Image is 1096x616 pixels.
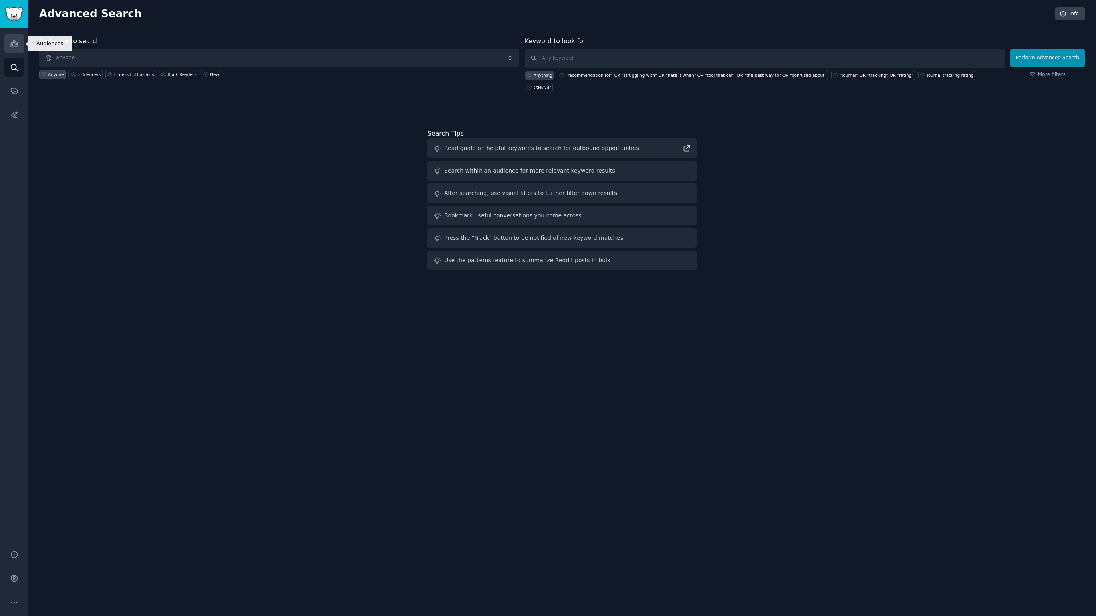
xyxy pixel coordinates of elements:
[525,37,586,45] label: Keyword to look for
[1030,71,1066,78] a: More filters
[39,37,100,45] label: Audience to search
[114,72,154,77] div: Fitness Enthusiasts
[201,70,221,79] a: New
[39,49,519,67] button: Anyone
[444,234,623,242] div: Press the "Track" button to be notified of new keyword matches
[444,211,582,220] div: Bookmark useful conversations you come across
[444,189,617,197] div: After searching, use visual filters to further filter down results
[444,144,639,152] div: Read guide on helpful keywords to search for outbound opportunities
[210,72,219,77] div: New
[840,72,914,78] div: "journal" OR "tracking" OR "rating"
[566,72,826,78] div: "recommendation for" OR "struggling with" OR "hate it when" OR "tool that can" OR "the best way t...
[1055,7,1085,21] a: Info
[534,72,552,78] div: Anything
[927,72,974,78] div: journal tracking rating
[168,72,197,77] div: Book Readers
[1010,49,1085,67] button: Perform Advanced Search
[444,167,615,175] div: Search within an audience for more relevant keyword results
[525,49,1005,68] input: Any keyword
[534,84,551,90] div: title:"AI"
[77,72,101,77] div: Influencers
[39,8,1051,20] h2: Advanced Search
[444,256,610,265] div: Use the patterns feature to summarize Reddit posts in bulk
[48,72,64,77] div: Anyone
[5,7,23,21] img: GummySearch logo
[427,130,464,137] label: Search Tips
